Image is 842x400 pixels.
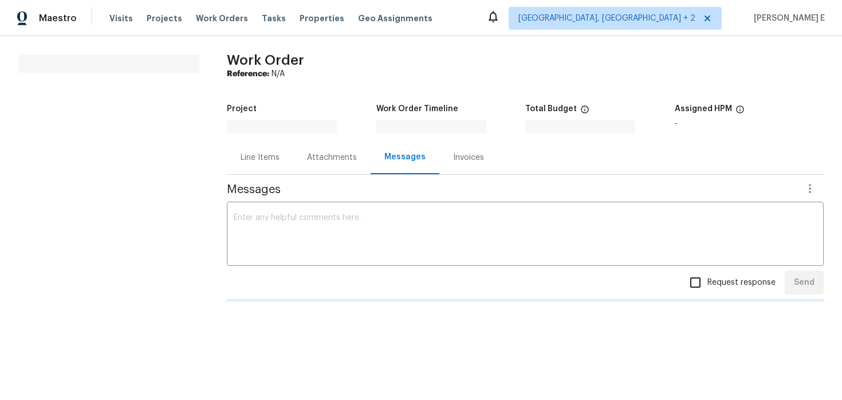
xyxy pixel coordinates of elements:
h5: Project [227,105,257,113]
div: Line Items [241,152,280,163]
div: Messages [384,151,426,163]
span: Work Order [227,53,304,67]
span: Geo Assignments [358,13,432,24]
span: Tasks [262,14,286,22]
div: Invoices [453,152,484,163]
h5: Assigned HPM [675,105,732,113]
div: N/A [227,68,824,80]
span: [GEOGRAPHIC_DATA], [GEOGRAPHIC_DATA] + 2 [518,13,695,24]
span: The hpm assigned to this work order. [735,105,745,120]
h5: Work Order Timeline [376,105,458,113]
span: Request response [707,277,776,289]
h5: Total Budget [525,105,577,113]
span: Work Orders [196,13,248,24]
span: Messages [227,184,796,195]
span: Visits [109,13,133,24]
div: Attachments [307,152,357,163]
span: [PERSON_NAME] E [749,13,825,24]
div: - [675,120,824,128]
span: Properties [300,13,344,24]
span: Maestro [39,13,77,24]
span: Projects [147,13,182,24]
span: The total cost of line items that have been proposed by Opendoor. This sum includes line items th... [580,105,589,120]
b: Reference: [227,70,269,78]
